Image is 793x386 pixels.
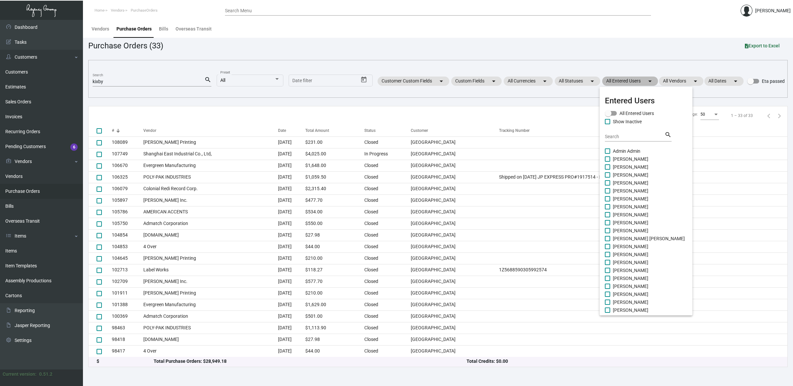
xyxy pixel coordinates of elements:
span: [PERSON_NAME] [613,282,648,290]
span: [PERSON_NAME] [613,227,648,235]
span: [PERSON_NAME] [613,314,648,322]
span: [PERSON_NAME] [613,243,648,250]
span: [PERSON_NAME] [613,298,648,306]
div: 0.51.2 [39,371,52,378]
span: [PERSON_NAME] [613,179,648,187]
span: [PERSON_NAME] [613,187,648,195]
span: [PERSON_NAME] [PERSON_NAME] [613,235,685,243]
span: [PERSON_NAME] [613,250,648,258]
div: Current version: [3,371,36,378]
span: [PERSON_NAME] [613,203,648,211]
span: [PERSON_NAME] [613,171,648,179]
mat-card-title: Entered Users [605,95,687,107]
span: [PERSON_NAME] [613,266,648,274]
span: [PERSON_NAME] [613,195,648,203]
span: [PERSON_NAME] [613,306,648,314]
span: [PERSON_NAME] [613,211,648,219]
span: [PERSON_NAME] [613,258,648,266]
span: Admin Admin [613,147,640,155]
span: [PERSON_NAME] [613,219,648,227]
span: Show Inactive [613,118,642,126]
span: [PERSON_NAME] [613,163,648,171]
span: [PERSON_NAME] [613,274,648,282]
span: All Entered Users [619,109,654,117]
mat-icon: search [665,131,672,139]
span: [PERSON_NAME] [613,155,648,163]
span: [PERSON_NAME] [613,290,648,298]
